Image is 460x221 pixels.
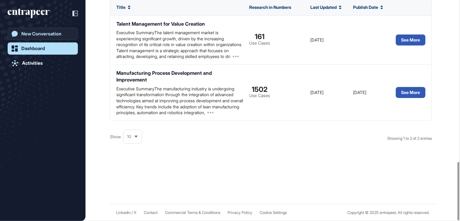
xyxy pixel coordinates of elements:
[260,210,287,215] a: Cookie Settings
[353,90,366,95] span: [DATE]
[132,210,133,215] span: /
[310,38,323,42] span: [DATE]
[116,20,243,27] div: Talent Management for Value Creation
[228,210,252,215] a: Privacy Policy
[249,40,270,46] div: Use Cases
[347,210,429,215] div: Copyright © 2025 entrapeer, All rights reserved.
[249,5,291,10] span: Research in Numbers
[353,5,378,10] span: Publish Date
[127,134,131,139] span: 10
[396,34,425,45] button: See More
[21,31,61,37] div: New Conversation
[255,34,265,40] span: 161
[116,70,243,83] div: Manufacturing Process Development and Improvement
[22,60,43,66] div: Activities
[8,57,78,69] a: Activities
[110,134,121,139] span: Show
[116,86,243,116] div: Executive SummaryThe manufacturing industry is undergoing significant transformation through the ...
[252,87,268,92] span: 1502
[249,93,270,99] div: Use Cases
[165,210,220,215] a: Commercial Terms & Conditions
[116,5,126,10] span: Title
[21,46,45,51] div: Dashboard
[396,87,425,98] button: See More
[310,90,323,95] span: [DATE]
[8,9,49,18] div: entrapeer-logo
[387,136,432,142] div: Showing 1 to 2 of 2 entries
[144,210,158,215] span: Contact
[116,30,243,60] div: Executive SummaryThe talent management market is experiencing significant growth, driven by the i...
[116,210,131,215] a: Linkedin
[310,5,337,10] span: Last Updated
[134,210,137,215] a: X
[8,42,78,55] a: Dashboard
[8,28,78,40] a: New Conversation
